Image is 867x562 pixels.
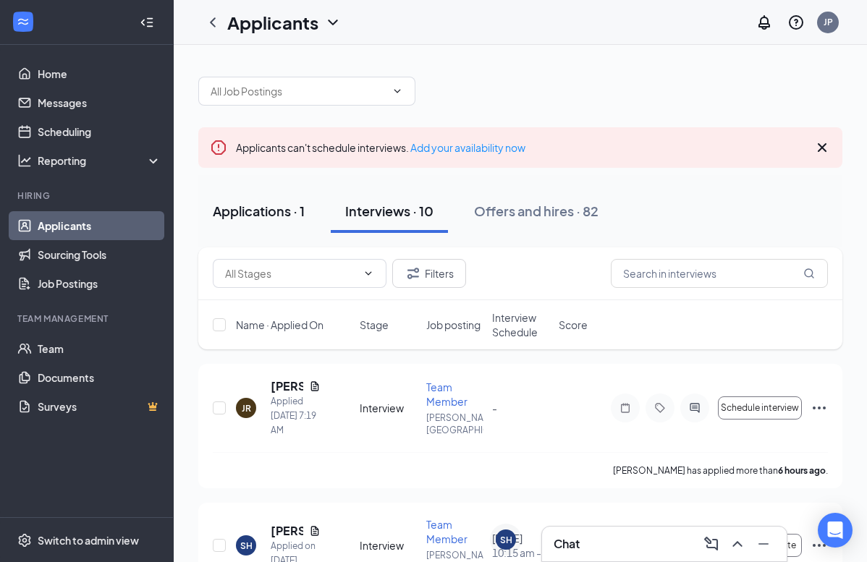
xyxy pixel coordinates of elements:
span: Job posting [426,318,481,332]
svg: Document [309,380,321,392]
svg: QuestionInfo [787,14,805,31]
button: Filter Filters [392,259,466,288]
button: ChevronUp [726,532,749,555]
input: All Job Postings [211,83,386,99]
span: Interview Schedule [492,310,550,339]
svg: ChevronLeft [204,14,221,31]
svg: Error [210,139,227,156]
div: Applied [DATE] 7:19 AM [271,394,321,438]
span: Team Member [426,380,468,408]
svg: ChevronDown [363,268,374,279]
div: Offers and hires · 82 [474,202,599,220]
svg: ChevronUp [729,535,746,553]
b: 6 hours ago [778,465,826,476]
div: Interview [360,401,418,415]
p: [PERSON_NAME] has applied more than . [613,464,828,477]
span: Name · Applied On [236,318,323,332]
a: Home [38,59,161,88]
h5: [PERSON_NAME] [271,378,303,394]
div: Hiring [17,190,158,202]
svg: Tag [651,402,669,414]
a: Job Postings [38,269,161,298]
svg: Filter [405,265,422,282]
h5: [PERSON_NAME] [271,523,303,539]
span: Score [559,318,588,332]
svg: Minimize [755,535,772,553]
input: Search in interviews [611,259,828,288]
svg: ChevronDown [324,14,342,31]
a: Team [38,334,161,363]
svg: Ellipses [811,537,828,554]
svg: Settings [17,533,32,548]
svg: Document [309,525,321,537]
span: Stage [360,318,389,332]
svg: Analysis [17,153,32,168]
span: Team Member [426,518,468,545]
div: SH [240,540,253,552]
svg: ComposeMessage [703,535,720,553]
div: Team Management [17,312,158,325]
h1: Applicants [227,10,318,35]
button: ComposeMessage [700,532,723,555]
span: - [492,401,497,414]
div: SH [500,534,512,546]
a: Applicants [38,211,161,240]
div: Applications · 1 [213,202,305,220]
a: Messages [38,88,161,117]
a: Scheduling [38,117,161,146]
span: Applicants can't schedule interviews. [236,141,525,154]
h3: Chat [554,536,580,552]
p: [PERSON_NAME][GEOGRAPHIC_DATA] [426,412,484,436]
div: JP [824,16,833,28]
button: Schedule interview [718,396,802,420]
svg: Note [617,402,634,414]
svg: Ellipses [811,399,828,417]
svg: Notifications [756,14,773,31]
svg: MagnifyingGlass [803,268,815,279]
input: All Stages [225,265,357,281]
div: Reporting [38,153,162,168]
div: JR [242,402,251,414]
div: Switch to admin view [38,533,139,548]
svg: ChevronDown [392,85,403,97]
a: Sourcing Tools [38,240,161,269]
a: Documents [38,363,161,392]
svg: WorkstreamLogo [16,14,30,29]
a: SurveysCrown [38,392,161,421]
button: Minimize [752,532,775,555]
span: Schedule interview [721,403,799,413]
div: Open Intercom Messenger [818,513,853,548]
svg: Cross [813,139,831,156]
svg: Collapse [140,15,154,30]
svg: ActiveChat [686,402,703,414]
a: Add your availability now [410,141,525,154]
div: Interview [360,538,418,553]
div: Interviews · 10 [345,202,433,220]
